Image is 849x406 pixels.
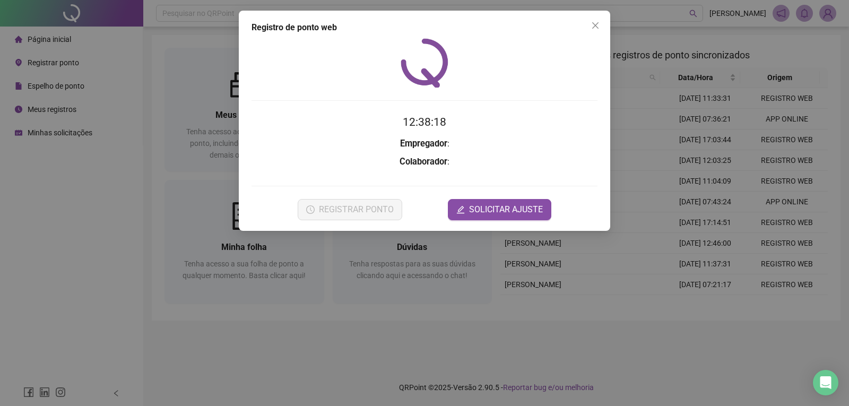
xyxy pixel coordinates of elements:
[448,199,551,220] button: editSOLICITAR AJUSTE
[813,370,838,395] div: Open Intercom Messenger
[400,157,447,167] strong: Colaborador
[298,199,402,220] button: REGISTRAR PONTO
[400,139,447,149] strong: Empregador
[401,38,448,88] img: QRPoint
[403,116,446,128] time: 12:38:18
[469,203,543,216] span: SOLICITAR AJUSTE
[252,21,597,34] div: Registro de ponto web
[252,137,597,151] h3: :
[252,155,597,169] h3: :
[587,17,604,34] button: Close
[591,21,600,30] span: close
[456,205,465,214] span: edit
